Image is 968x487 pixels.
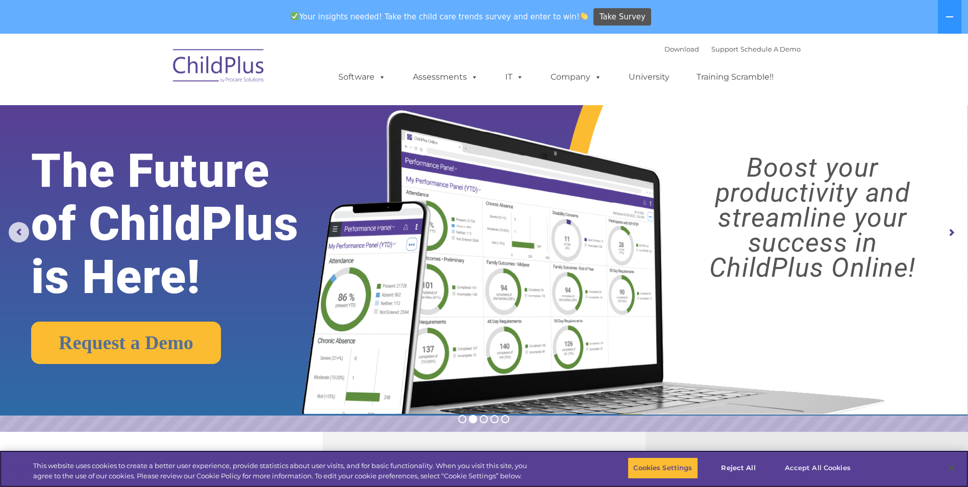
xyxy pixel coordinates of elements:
a: University [618,67,680,87]
button: Cookies Settings [628,457,698,479]
button: Accept All Cookies [779,457,856,479]
a: Training Scramble!! [686,67,784,87]
rs-layer: The Future of ChildPlus is Here! [31,144,340,304]
span: Phone number [142,109,185,117]
span: Take Survey [600,8,646,26]
a: IT [495,67,534,87]
span: Your insights needed! Take the child care trends survey and enter to win! [287,7,592,27]
button: Reject All [707,457,771,479]
a: Schedule A Demo [740,45,801,53]
a: Company [540,67,612,87]
img: ✅ [291,12,299,20]
img: ChildPlus by Procare Solutions [168,42,270,93]
a: Assessments [403,67,488,87]
span: Last name [142,67,173,75]
a: Request a Demo [31,322,221,364]
a: Software [328,67,396,87]
div: This website uses cookies to create a better user experience, provide statistics about user visit... [33,461,532,481]
button: Close [940,457,963,479]
a: Take Survey [593,8,651,26]
img: 👏 [580,12,588,20]
a: Support [711,45,738,53]
font: | [664,45,801,53]
a: Download [664,45,699,53]
rs-layer: Boost your productivity and streamline your success in ChildPlus Online! [669,155,956,280]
